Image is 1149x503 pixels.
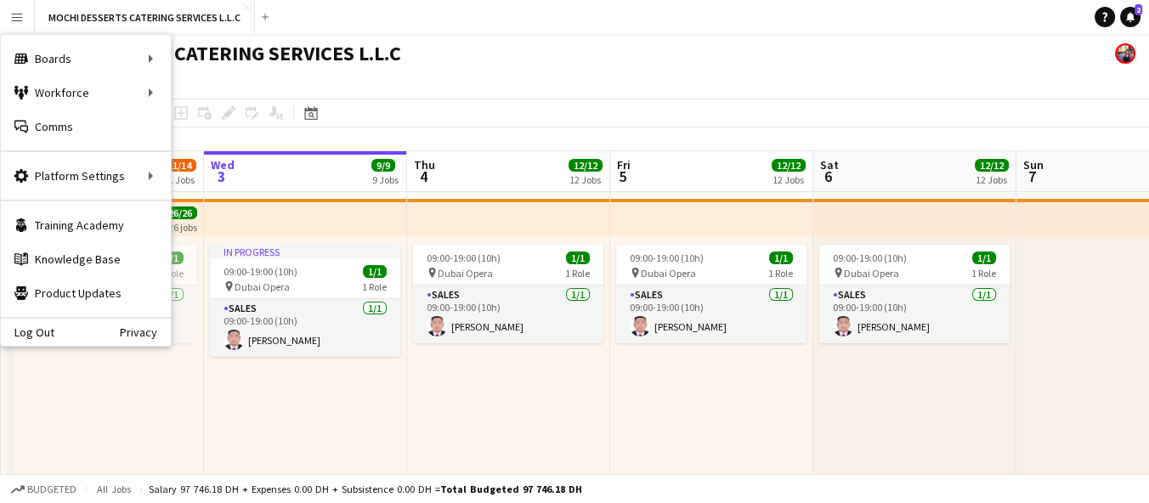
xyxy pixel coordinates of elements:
div: 9 Jobs [372,173,399,186]
button: Budgeted [8,480,79,499]
button: MOCHI DESSERTS CATERING SERVICES L.L.C [35,1,255,34]
span: Wed [211,157,235,172]
app-user-avatar: Venus Joson [1115,43,1135,64]
span: Fri [617,157,631,172]
div: 12 Jobs [569,173,602,186]
app-job-card: 09:00-19:00 (10h)1/1 Dubai Opera1 RoleSales1/109:00-19:00 (10h)[PERSON_NAME] [616,245,807,343]
span: 7 [1021,167,1044,186]
span: Dubai Opera [438,267,493,280]
app-job-card: 09:00-19:00 (10h)1/1 Dubai Opera1 RoleSales1/109:00-19:00 (10h)[PERSON_NAME] [413,245,603,343]
h1: MOCHI DESSERTS CATERING SERVICES L.L.C [14,41,401,66]
span: 6 [818,167,839,186]
div: 26 jobs [168,219,197,234]
div: Platform Settings [1,159,171,193]
span: 3 [208,167,235,186]
span: Dubai Opera [641,267,696,280]
span: 26/26 [163,206,197,219]
a: Comms [1,110,171,144]
a: Privacy [120,325,171,339]
span: 1 Role [565,267,590,280]
span: 1/1 [363,265,387,278]
span: 12/12 [569,159,603,172]
span: 1/1 [769,251,793,264]
span: 5 [614,167,631,186]
span: Dubai Opera [235,280,290,293]
span: 1 Role [768,267,793,280]
a: Knowledge Base [1,242,171,276]
div: Boards [1,42,171,76]
app-card-role: Sales1/109:00-19:00 (10h)[PERSON_NAME] [210,299,400,357]
span: All jobs [93,483,134,495]
a: 2 [1120,7,1141,27]
div: Workforce [1,76,171,110]
div: In progress [210,245,400,258]
span: 09:00-19:00 (10h) [833,251,907,264]
app-job-card: 09:00-19:00 (10h)1/1 Dubai Opera1 RoleSales1/109:00-19:00 (10h)[PERSON_NAME] [819,245,1010,343]
span: 1/1 [972,251,996,264]
div: Salary 97 746.18 DH + Expenses 0.00 DH + Subsistence 0.00 DH = [149,483,582,495]
span: 9/9 [371,159,395,172]
span: 1 Role [362,280,387,293]
app-job-card: In progress09:00-19:00 (10h)1/1 Dubai Opera1 RoleSales1/109:00-19:00 (10h)[PERSON_NAME] [210,245,400,357]
div: 12 Jobs [773,173,805,186]
span: 1/1 [160,251,184,264]
span: 11/14 [162,159,196,172]
span: Total Budgeted 97 746.18 DH [440,483,582,495]
a: Product Updates [1,276,171,310]
span: 12/12 [772,159,806,172]
span: 09:00-19:00 (10h) [427,251,501,264]
span: 09:00-19:00 (10h) [630,251,704,264]
a: Log Out [1,325,54,339]
app-card-role: Sales1/109:00-19:00 (10h)[PERSON_NAME] [819,285,1010,343]
span: 09:00-19:00 (10h) [224,265,297,278]
span: 1 Role [971,267,996,280]
span: Dubai Opera [844,267,899,280]
span: Budgeted [27,483,76,495]
span: 4 [411,167,435,186]
app-card-role: Sales1/109:00-19:00 (10h)[PERSON_NAME] [413,285,603,343]
span: Thu [414,157,435,172]
span: 1/1 [566,251,590,264]
a: Training Academy [1,208,171,242]
span: Sat [820,157,839,172]
span: Sun [1023,157,1044,172]
div: 11 Jobs [163,173,195,186]
span: 12/12 [975,159,1009,172]
div: 12 Jobs [976,173,1008,186]
app-card-role: Sales1/109:00-19:00 (10h)[PERSON_NAME] [616,285,807,343]
span: 2 [1135,4,1142,15]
